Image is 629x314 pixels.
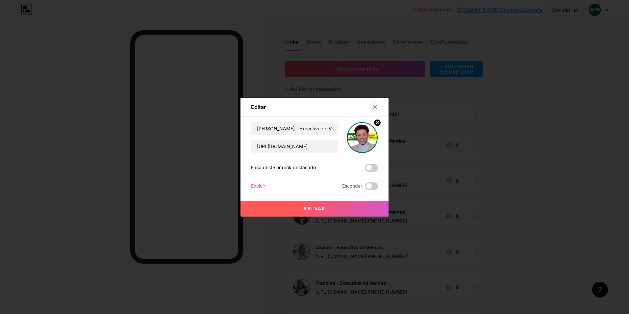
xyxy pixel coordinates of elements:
[251,122,338,135] input: Título
[251,140,338,153] input: URL
[346,122,378,153] img: link_thumbnail
[251,103,266,111] div: Editar
[251,182,265,190] div: Excluir
[304,206,325,211] span: Salvar
[251,164,316,172] div: Faça deste um link destacado
[342,182,362,190] span: Esconder
[240,201,389,217] button: Salvar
